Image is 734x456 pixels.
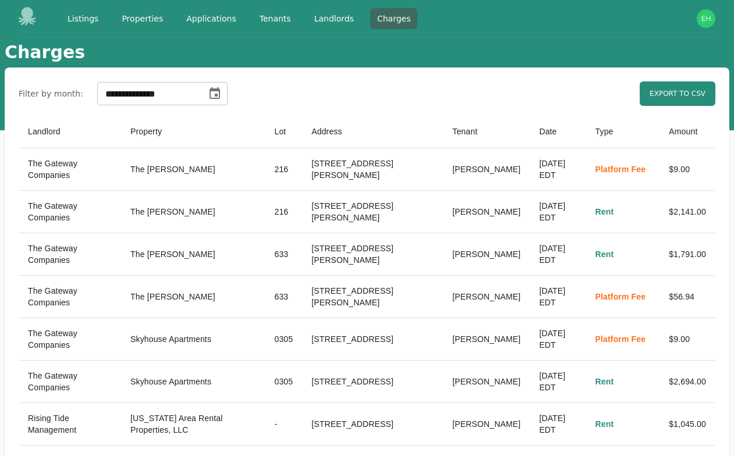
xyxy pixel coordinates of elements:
[302,276,443,318] th: [STREET_ADDRESS][PERSON_NAME]
[19,191,121,233] th: The Gateway Companies
[19,403,121,446] th: Rising Tide Management
[443,148,530,191] th: [PERSON_NAME]
[121,361,265,403] th: Skyhouse Apartments
[302,115,443,148] th: Address
[61,8,105,29] a: Listings
[595,334,646,344] span: Platform Fee
[530,403,586,446] th: [DATE] EDT
[443,403,530,446] th: [PERSON_NAME]
[265,361,302,403] th: 0305
[595,292,646,301] span: Platform Fee
[265,233,302,276] th: 633
[179,8,243,29] a: Applications
[659,361,715,403] td: $2,694.00
[302,361,443,403] th: [STREET_ADDRESS]
[265,191,302,233] th: 216
[302,403,443,446] th: [STREET_ADDRESS]
[121,403,265,446] th: [US_STATE] Area Rental Properties, LLC
[659,148,715,191] td: $9.00
[265,115,302,148] th: Lot
[443,361,530,403] th: [PERSON_NAME]
[530,276,586,318] th: [DATE] EDT
[443,115,530,148] th: Tenant
[265,148,302,191] th: 216
[443,276,530,318] th: [PERSON_NAME]
[307,8,361,29] a: Landlords
[19,361,121,403] th: The Gateway Companies
[530,233,586,276] th: [DATE] EDT
[659,115,715,148] th: Amount
[530,361,586,403] th: [DATE] EDT
[19,148,121,191] th: The Gateway Companies
[265,318,302,361] th: 0305
[19,115,121,148] th: Landlord
[595,207,614,216] span: Rent
[443,233,530,276] th: [PERSON_NAME]
[302,191,443,233] th: [STREET_ADDRESS][PERSON_NAME]
[19,276,121,318] th: The Gateway Companies
[530,148,586,191] th: [DATE] EDT
[115,8,170,29] a: Properties
[253,8,298,29] a: Tenants
[586,115,660,148] th: Type
[121,233,265,276] th: The [PERSON_NAME]
[121,191,265,233] th: The [PERSON_NAME]
[265,276,302,318] th: 633
[370,8,418,29] a: Charges
[443,191,530,233] th: [PERSON_NAME]
[265,403,302,446] th: -
[302,233,443,276] th: [STREET_ADDRESS][PERSON_NAME]
[530,318,586,361] th: [DATE] EDT
[302,318,443,361] th: [STREET_ADDRESS]
[595,250,614,259] span: Rent
[19,318,121,361] th: The Gateway Companies
[203,82,226,105] button: Choose date, selected date is Sep 1, 2025
[659,403,715,446] td: $1,045.00
[302,148,443,191] th: [STREET_ADDRESS][PERSON_NAME]
[19,233,121,276] th: The Gateway Companies
[659,233,715,276] td: $1,791.00
[659,276,715,318] td: $56.94
[640,81,715,106] a: Export to CSV
[595,377,614,386] span: Rent
[659,318,715,361] td: $9.00
[19,88,83,99] label: Filter by month:
[530,115,586,148] th: Date
[121,318,265,361] th: Skyhouse Apartments
[595,165,646,174] span: Platform Fee
[659,191,715,233] td: $2,141.00
[443,318,530,361] th: [PERSON_NAME]
[595,419,614,429] span: Rent
[530,191,586,233] th: [DATE] EDT
[121,276,265,318] th: The [PERSON_NAME]
[121,115,265,148] th: Property
[5,42,85,63] h1: Charges
[121,148,265,191] th: The [PERSON_NAME]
